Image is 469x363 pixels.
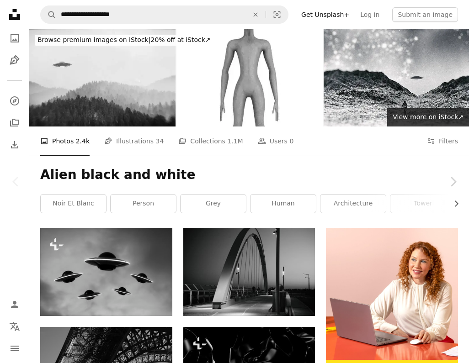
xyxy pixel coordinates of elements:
a: Get Unsplash+ [296,7,355,22]
a: Users 0 [258,126,294,156]
a: Next [437,138,469,226]
button: Filters [427,126,458,156]
button: Submit an image [392,7,458,22]
a: Browse premium images on iStock|20% off at iStock↗ [29,29,219,51]
span: 20% off at iStock ↗ [37,36,211,43]
img: A black and white photo of a bridge at night [183,228,315,316]
a: Illustrations 34 [104,126,164,156]
a: View more on iStock↗ [387,108,469,126]
a: Explore [5,92,24,110]
span: 1.1M [227,136,243,146]
button: Clear [245,6,266,23]
a: human [250,195,316,213]
a: architecture [320,195,386,213]
img: Old UFO photo [29,29,176,126]
button: Search Unsplash [41,6,56,23]
a: Log in [355,7,385,22]
form: Find visuals sitewide [40,5,288,24]
a: Collections 1.1M [178,126,243,156]
span: View more on iStock ↗ [393,113,464,121]
a: tower [390,195,456,213]
a: Collections [5,114,24,132]
a: A black and white photo of a bridge at night [183,268,315,276]
a: Photos [5,29,24,47]
a: person [111,195,176,213]
span: 0 [289,136,293,146]
h1: Alien black and white [40,167,458,183]
img: Scary Gray Humanoid Alien. 3d Rendering [176,29,323,126]
a: Download History [5,136,24,154]
span: Browse premium images on iStock | [37,36,150,43]
img: file-1722962837469-d5d3a3dee0c7image [326,228,458,359]
a: grey [181,195,246,213]
span: 34 [156,136,164,146]
button: Language [5,317,24,336]
a: noir et blanc [41,195,106,213]
button: Visual search [266,6,288,23]
a: Log in / Sign up [5,295,24,314]
a: UFOs flying in sky, Digitally Generated Image. [40,268,172,276]
a: Illustrations [5,51,24,69]
button: Menu [5,339,24,358]
img: UFOs flying in sky, Digitally Generated Image. [40,228,172,316]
